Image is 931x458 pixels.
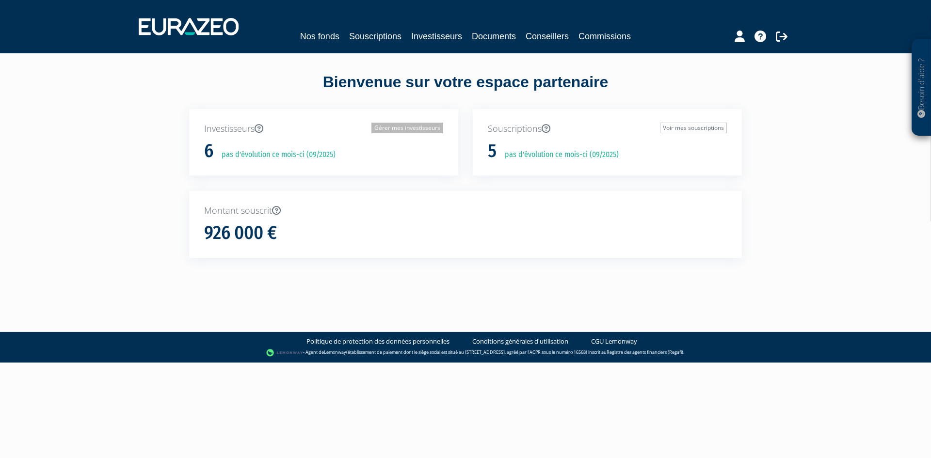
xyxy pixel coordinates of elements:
[526,30,569,43] a: Conseillers
[204,123,443,135] p: Investisseurs
[324,349,346,355] a: Lemonway
[488,123,727,135] p: Souscriptions
[591,337,637,346] a: CGU Lemonway
[411,30,462,43] a: Investisseurs
[215,149,336,160] p: pas d'évolution ce mois-ci (09/2025)
[306,337,449,346] a: Politique de protection des données personnelles
[578,30,631,43] a: Commissions
[182,71,749,109] div: Bienvenue sur votre espace partenaire
[472,337,568,346] a: Conditions générales d'utilisation
[300,30,339,43] a: Nos fonds
[266,348,304,358] img: logo-lemonway.png
[349,30,401,43] a: Souscriptions
[607,349,683,355] a: Registre des agents financiers (Regafi)
[916,44,927,131] p: Besoin d'aide ?
[204,141,213,161] h1: 6
[139,18,239,35] img: 1732889491-logotype_eurazeo_blanc_rvb.png
[204,223,277,243] h1: 926 000 €
[10,348,921,358] div: - Agent de (établissement de paiement dont le siège social est situé au [STREET_ADDRESS], agréé p...
[660,123,727,133] a: Voir mes souscriptions
[204,205,727,217] p: Montant souscrit
[472,30,516,43] a: Documents
[498,149,619,160] p: pas d'évolution ce mois-ci (09/2025)
[488,141,497,161] h1: 5
[371,123,443,133] a: Gérer mes investisseurs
